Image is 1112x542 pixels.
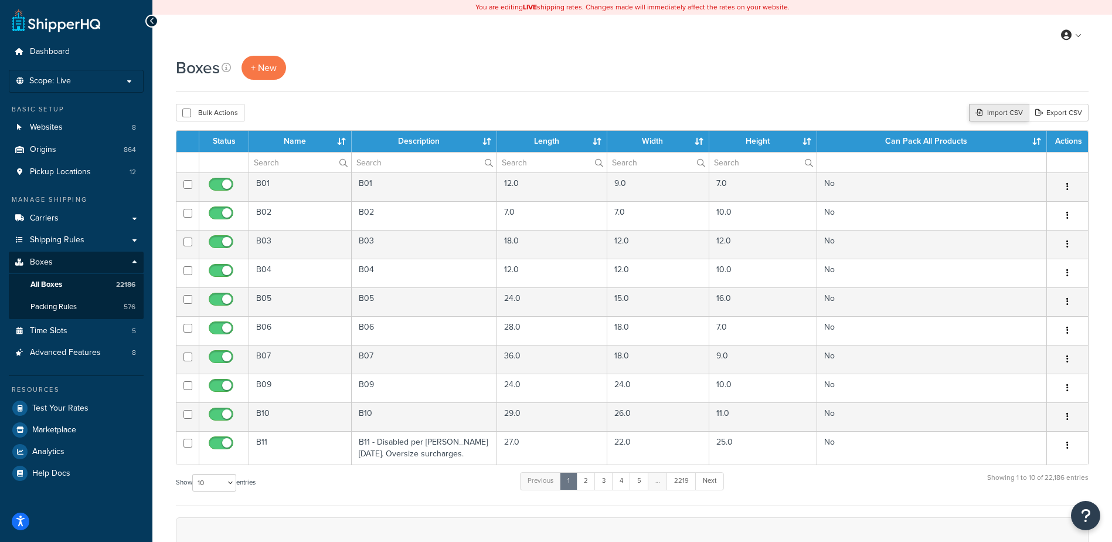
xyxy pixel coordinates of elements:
th: Can Pack All Products : activate to sort column ascending [817,131,1047,152]
td: 16.0 [709,287,817,316]
div: Resources [9,385,144,395]
td: B05 [249,287,352,316]
td: 7.0 [709,172,817,201]
td: No [817,259,1047,287]
td: 12.0 [607,230,709,259]
td: 36.0 [497,345,607,374]
td: B06 [352,316,498,345]
td: B05 [352,287,498,316]
li: Time Slots [9,320,144,342]
span: Dashboard [30,47,70,57]
span: Carriers [30,214,59,223]
td: 28.0 [497,316,607,345]
a: Test Your Rates [9,398,144,419]
li: Advanced Features [9,342,144,364]
li: Pickup Locations [9,161,144,183]
span: Marketplace [32,425,76,435]
li: Analytics [9,441,144,462]
a: Pickup Locations 12 [9,161,144,183]
th: Length : activate to sort column ascending [497,131,607,152]
td: 10.0 [709,201,817,230]
div: Import CSV [969,104,1029,121]
a: 3 [594,472,613,490]
td: 24.0 [497,374,607,402]
a: Marketplace [9,419,144,441]
a: 2219 [666,472,696,490]
th: Width : activate to sort column ascending [607,131,709,152]
a: Export CSV [1029,104,1089,121]
input: Search [497,153,607,172]
span: 864 [124,145,136,155]
span: 8 [132,348,136,358]
a: Time Slots 5 [9,320,144,342]
a: ShipperHQ Home [12,9,100,32]
th: Height : activate to sort column ascending [709,131,817,152]
td: B02 [249,201,352,230]
td: 15.0 [607,287,709,316]
td: 12.0 [709,230,817,259]
td: B01 [352,172,498,201]
td: 11.0 [709,402,817,431]
td: 24.0 [497,287,607,316]
td: 22.0 [607,431,709,465]
a: Next [695,472,724,490]
a: 1 [560,472,577,490]
label: Show entries [176,474,256,492]
input: Search [607,153,708,172]
th: Description : activate to sort column ascending [352,131,498,152]
li: Websites [9,117,144,138]
a: … [648,472,668,490]
td: 26.0 [607,402,709,431]
td: B09 [352,374,498,402]
td: 25.0 [709,431,817,465]
div: Manage Shipping [9,195,144,205]
td: 18.0 [497,230,607,259]
td: No [817,431,1047,465]
td: 7.0 [497,201,607,230]
span: + New [251,61,277,74]
a: Advanced Features 8 [9,342,144,364]
td: B06 [249,316,352,345]
td: No [817,230,1047,259]
a: Help Docs [9,463,144,484]
th: Actions [1047,131,1088,152]
td: 27.0 [497,431,607,465]
th: Name : activate to sort column ascending [249,131,352,152]
td: No [817,345,1047,374]
a: Shipping Rules [9,229,144,251]
a: Websites 8 [9,117,144,138]
span: Websites [30,123,63,133]
a: All Boxes 22186 [9,274,144,296]
td: No [817,402,1047,431]
span: Origins [30,145,56,155]
a: Boxes [9,252,144,273]
div: Basic Setup [9,104,144,114]
a: + New [242,56,286,80]
td: 7.0 [607,201,709,230]
td: 10.0 [709,374,817,402]
li: Carriers [9,208,144,229]
td: B07 [249,345,352,374]
li: Dashboard [9,41,144,63]
td: B07 [352,345,498,374]
td: No [817,374,1047,402]
span: Help Docs [32,469,70,479]
span: Packing Rules [30,302,77,312]
span: Advanced Features [30,348,101,358]
td: B03 [249,230,352,259]
td: B03 [352,230,498,259]
a: Packing Rules 576 [9,296,144,318]
th: Status [199,131,249,152]
a: 2 [576,472,596,490]
td: 9.0 [709,345,817,374]
button: Open Resource Center [1071,501,1100,530]
td: B09 [249,374,352,402]
span: 576 [124,302,135,312]
td: 10.0 [709,259,817,287]
span: 22186 [116,280,135,290]
span: Test Your Rates [32,404,89,414]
